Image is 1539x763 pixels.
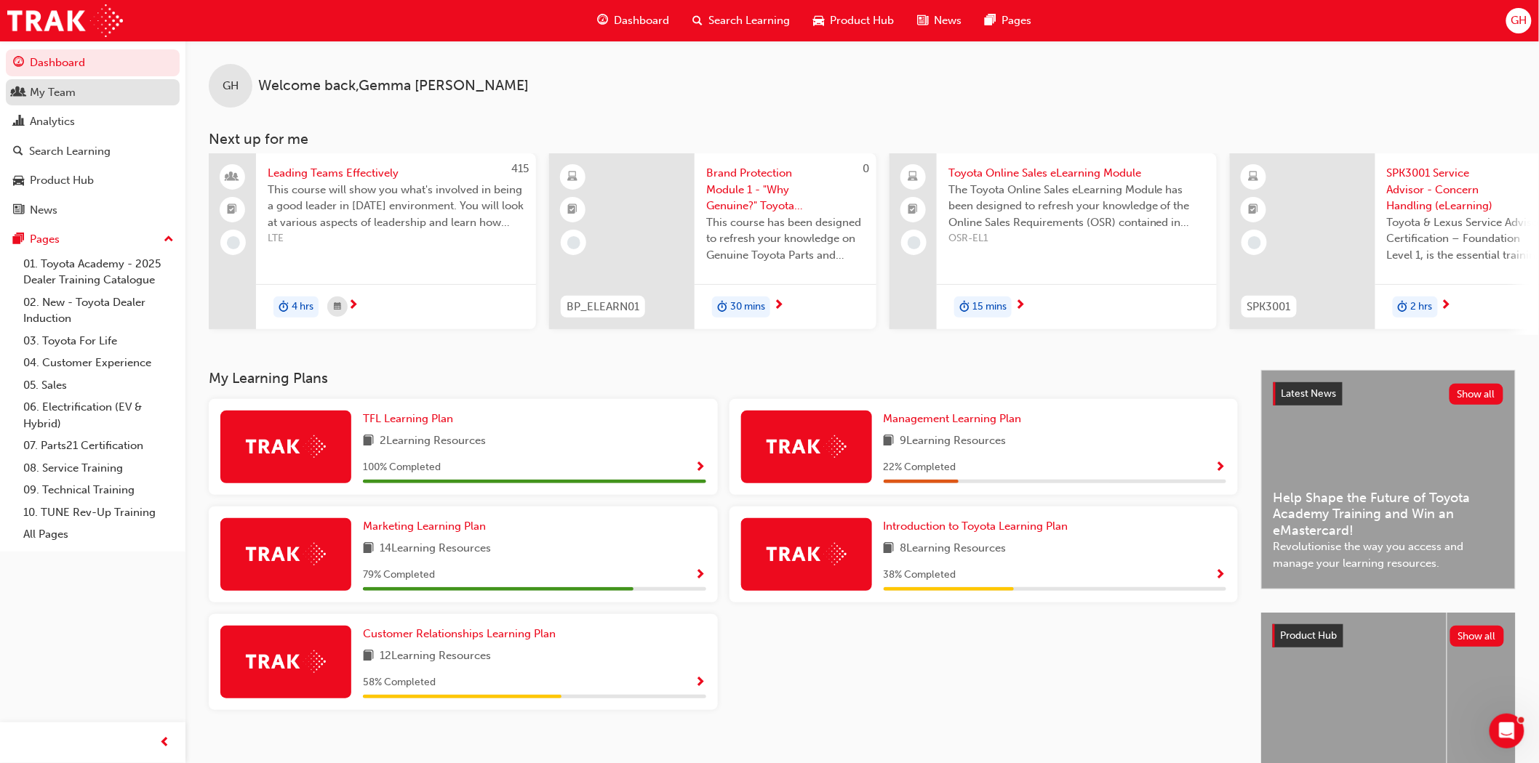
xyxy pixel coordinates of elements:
[6,226,180,253] button: Pages
[568,201,578,219] span: booktick-icon
[1441,299,1452,312] span: next-icon
[1398,298,1408,317] span: duration-icon
[6,197,180,224] a: News
[6,108,180,135] a: Analytics
[986,12,996,30] span: pages-icon
[568,168,578,187] span: learningResourceType_ELEARNING-icon
[30,113,75,130] div: Analytics
[884,412,1022,425] span: Management Learning Plan
[30,84,76,101] div: My Team
[615,12,670,29] span: Dashboard
[228,168,238,187] span: people-icon
[6,49,180,76] a: Dashboard
[549,153,876,329] a: 0BP_ELEARN01Brand Protection Module 1 - "Why Genuine?" Toyota Genuine Parts and AccessoriesThis c...
[900,540,1007,558] span: 8 Learning Resources
[1511,12,1527,29] span: GH
[586,6,681,36] a: guage-iconDashboard
[17,523,180,546] a: All Pages
[884,411,1028,427] a: Management Learning Plan
[1261,370,1516,589] a: Latest NewsShow allHelp Shape the Future of Toyota Academy Training and Win an eMastercard!Revolu...
[6,138,180,165] a: Search Learning
[948,230,1205,247] span: OSR-EL1
[17,291,180,330] a: 02. New - Toyota Dealer Induction
[17,501,180,524] a: 10. TUNE Rev-Up Training
[908,168,919,187] span: laptop-icon
[908,236,921,249] span: learningRecordVerb_NONE-icon
[246,543,326,565] img: Trak
[935,12,962,29] span: News
[380,647,491,666] span: 12 Learning Resources
[1450,384,1504,405] button: Show all
[1248,236,1261,249] span: learningRecordVerb_NONE-icon
[363,411,459,427] a: TFL Learning Plan
[363,647,374,666] span: book-icon
[17,253,180,291] a: 01. Toyota Academy - 2025 Dealer Training Catalogue
[348,299,359,312] span: next-icon
[185,131,1539,148] h3: Next up for me
[767,543,847,565] img: Trak
[567,236,580,249] span: learningRecordVerb_NONE-icon
[1249,168,1259,187] span: learningResourceType_ELEARNING-icon
[279,298,289,317] span: duration-icon
[363,518,492,535] a: Marketing Learning Plan
[13,204,24,217] span: news-icon
[160,734,171,752] span: prev-icon
[730,299,765,315] span: 30 mins
[13,145,23,158] span: search-icon
[13,86,24,100] span: people-icon
[511,162,529,175] span: 415
[363,540,374,558] span: book-icon
[1411,299,1433,315] span: 2 hrs
[918,12,929,30] span: news-icon
[814,12,825,30] span: car-icon
[209,153,536,329] a: 415Leading Teams EffectivelyThis course will show you what's involved in being a good leader in [...
[1249,201,1259,219] span: booktick-icon
[164,230,174,249] span: up-icon
[863,162,869,175] span: 0
[227,236,240,249] span: learningRecordVerb_NONE-icon
[693,12,703,30] span: search-icon
[17,435,180,457] a: 07. Parts21 Certification
[30,202,57,219] div: News
[6,47,180,226] button: DashboardMy TeamAnalyticsSearch LearningProduct HubNews
[1506,8,1532,33] button: GH
[948,182,1205,231] span: The Toyota Online Sales eLearning Module has been designed to refresh your knowledge of the Onlin...
[363,626,561,642] a: Customer Relationships Learning Plan
[890,153,1217,329] a: Toyota Online Sales eLearning ModuleThe Toyota Online Sales eLearning Module has been designed to...
[695,461,706,475] span: Show Progress
[209,370,1238,387] h3: My Learning Plans
[380,540,491,558] span: 14 Learning Resources
[30,172,94,189] div: Product Hub
[884,540,895,558] span: book-icon
[1490,714,1524,748] iframe: Intercom live chat
[6,167,180,194] a: Product Hub
[29,143,111,160] div: Search Learning
[884,518,1074,535] a: Introduction to Toyota Learning Plan
[268,165,524,182] span: Leading Teams Effectively
[1281,629,1338,642] span: Product Hub
[17,374,180,397] a: 05. Sales
[268,182,524,231] span: This course will show you what's involved in being a good leader in [DATE] environment. You will ...
[17,457,180,480] a: 08. Service Training
[13,174,24,187] span: car-icon
[1450,626,1505,647] button: Show all
[695,569,706,582] span: Show Progress
[598,12,609,30] span: guage-icon
[13,57,24,70] span: guage-icon
[1015,299,1026,312] span: next-icon
[1215,566,1226,584] button: Show Progress
[884,520,1068,533] span: Introduction to Toyota Learning Plan
[13,116,24,129] span: chart-icon
[1282,387,1337,400] span: Latest News
[246,650,326,673] img: Trak
[363,674,436,691] span: 58 % Completed
[363,520,486,533] span: Marketing Learning Plan
[7,4,123,37] img: Trak
[1274,490,1503,539] span: Help Shape the Future of Toyota Academy Training and Win an eMastercard!
[363,459,441,476] span: 100 % Completed
[959,298,970,317] span: duration-icon
[258,78,529,94] span: Welcome back , Gemma [PERSON_NAME]
[1002,12,1032,29] span: Pages
[908,201,919,219] span: booktick-icon
[717,298,727,317] span: duration-icon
